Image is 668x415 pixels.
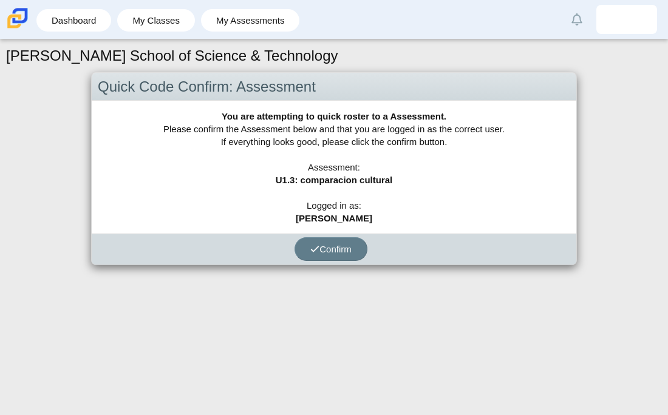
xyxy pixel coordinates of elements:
[222,111,446,121] b: You are attempting to quick roster to a Assessment.
[5,22,30,33] a: Carmen School of Science & Technology
[310,244,352,254] span: Confirm
[295,237,367,261] button: Confirm
[296,213,372,223] b: [PERSON_NAME]
[92,101,576,234] div: Please confirm the Assessment below and that you are logged in as the correct user. If everything...
[123,9,189,32] a: My Classes
[596,5,657,34] a: melanie.martin.e9am0d
[92,73,576,101] div: Quick Code Confirm: Assessment
[276,175,393,185] b: U1.3: comparacion cultural
[5,5,30,31] img: Carmen School of Science & Technology
[564,6,590,33] a: Alerts
[207,9,294,32] a: My Assessments
[6,46,338,66] h1: [PERSON_NAME] School of Science & Technology
[43,9,105,32] a: Dashboard
[617,10,636,29] img: melanie.martin.e9am0d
